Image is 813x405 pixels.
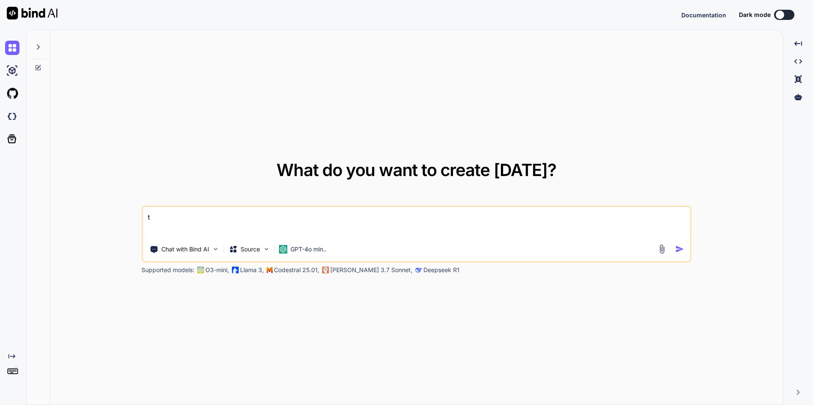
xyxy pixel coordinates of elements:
img: githubLight [5,86,19,101]
p: Llama 3, [240,266,264,274]
p: [PERSON_NAME] 3.7 Sonnet, [330,266,412,274]
p: Deepseek R1 [423,266,459,274]
img: darkCloudIdeIcon [5,109,19,124]
textarea: t [143,207,690,238]
button: Documentation [681,11,726,19]
img: Pick Models [263,245,270,253]
img: icon [675,245,684,253]
p: Supported models: [141,266,194,274]
img: Bind AI [7,7,58,19]
p: GPT-4o min.. [290,245,326,253]
img: claude [322,267,329,273]
span: Dark mode [739,11,771,19]
img: Llama2 [232,267,238,273]
img: Mistral-AI [266,267,272,273]
img: GPT-4o mini [279,245,287,253]
p: Codestral 25.01, [274,266,319,274]
img: attachment [657,244,667,254]
p: O3-mini, [205,266,229,274]
span: What do you want to create [DATE]? [277,160,556,180]
img: claude [415,267,422,273]
img: GPT-4 [197,267,204,273]
p: Chat with Bind AI [161,245,209,253]
img: Pick Tools [212,245,219,253]
img: ai-studio [5,63,19,78]
p: Source [241,245,260,253]
img: chat [5,41,19,55]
